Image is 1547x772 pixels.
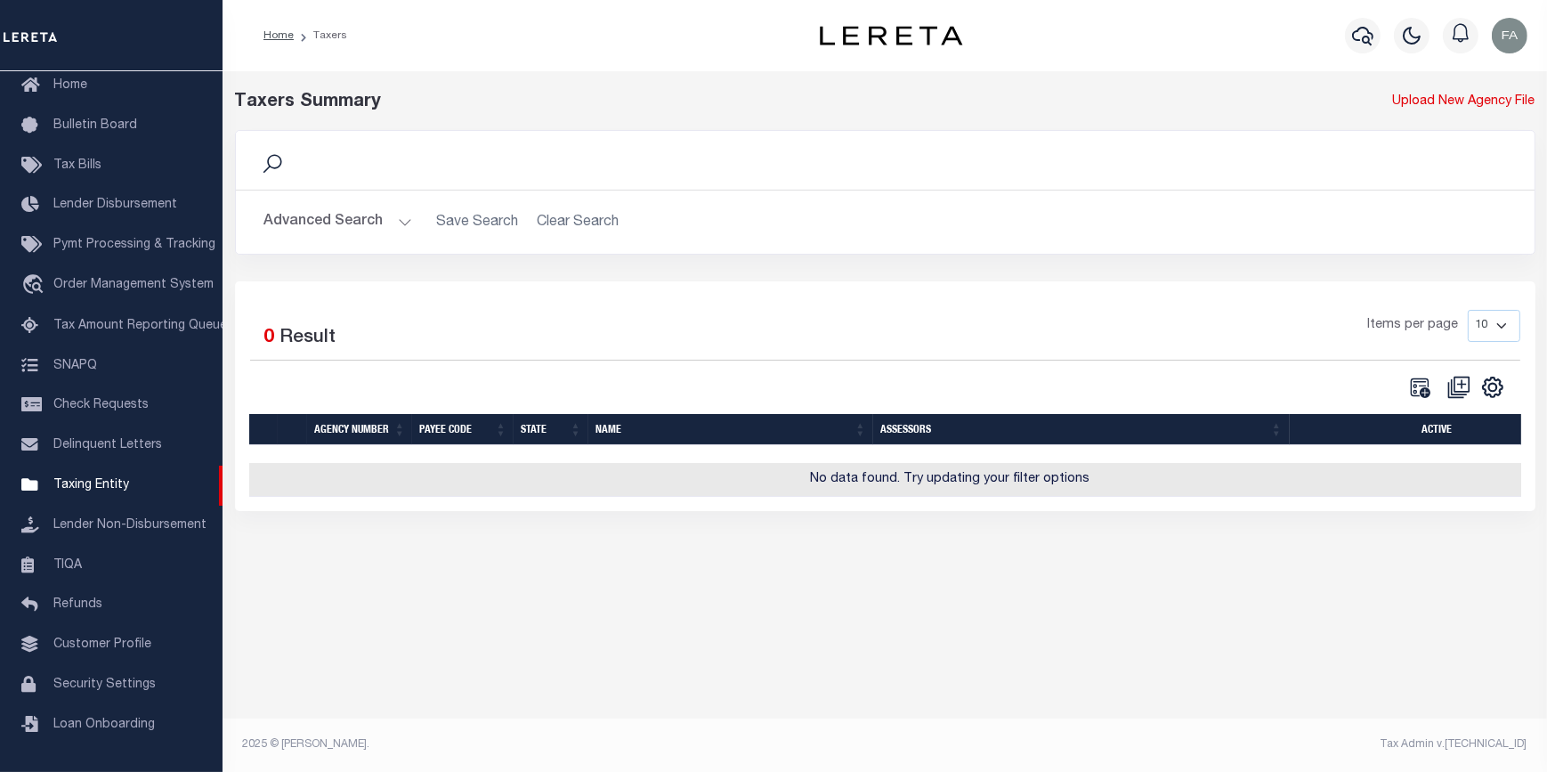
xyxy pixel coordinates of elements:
img: svg+xml;base64,PHN2ZyB4bWxucz0iaHR0cDovL3d3dy53My5vcmcvMjAwMC9zdmciIHBvaW50ZXItZXZlbnRzPSJub25lIi... [1492,18,1527,53]
span: SNAPQ [53,359,97,371]
span: Security Settings [53,679,156,691]
span: TIQA [53,558,82,571]
span: Bulletin Board [53,119,137,132]
img: logo-dark.svg [820,26,962,45]
span: Items per page [1368,316,1459,336]
i: travel_explore [21,274,50,297]
th: Assessors: activate to sort column ascending [873,414,1290,445]
div: Taxers Summary [235,89,1203,116]
th: Name: activate to sort column ascending [588,414,873,445]
span: Customer Profile [53,638,151,651]
div: 2025 © [PERSON_NAME]. [230,736,886,752]
span: Check Requests [53,399,149,411]
span: Tax Bills [53,159,101,172]
span: Refunds [53,598,102,611]
th: State: activate to sort column ascending [514,414,588,445]
span: Taxing Entity [53,479,129,492]
a: Home [263,30,294,41]
a: Upload New Agency File [1393,93,1535,112]
div: Tax Admin v.[TECHNICAL_ID] [898,736,1527,752]
span: Pymt Processing & Tracking [53,239,215,251]
button: Advanced Search [264,205,412,240]
span: Delinquent Letters [53,439,162,451]
span: Tax Amount Reporting Queue [53,320,227,332]
span: 0 [264,329,275,347]
span: Lender Non-Disbursement [53,519,207,532]
span: Lender Disbursement [53,199,177,211]
li: Taxers [294,28,347,44]
span: Home [53,79,87,92]
span: Loan Onboarding [53,719,155,731]
th: Payee Code: activate to sort column ascending [412,414,514,445]
th: Agency Number: activate to sort column ascending [307,414,412,445]
label: Result [280,324,336,353]
span: Order Management System [53,279,214,291]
